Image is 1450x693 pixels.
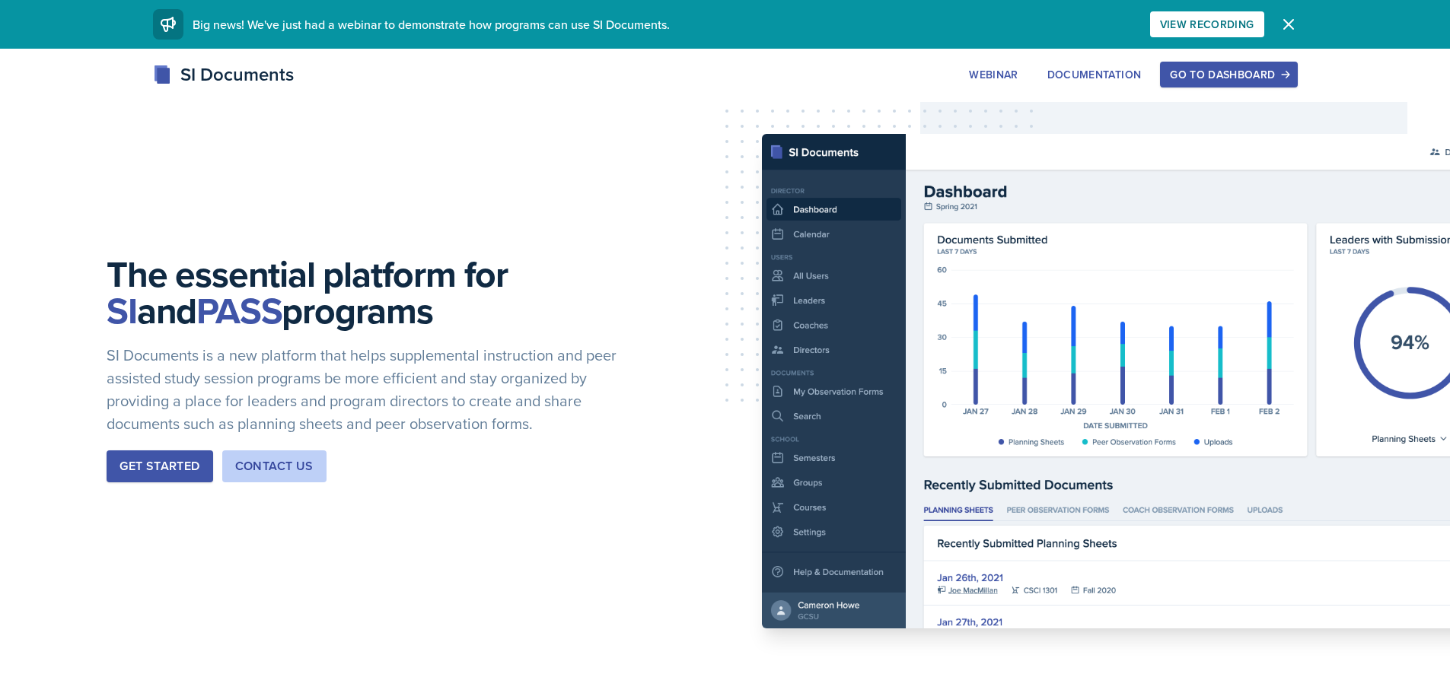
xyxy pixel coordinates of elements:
div: View Recording [1160,18,1254,30]
button: View Recording [1150,11,1264,37]
button: Webinar [959,62,1028,87]
button: Get Started [107,450,212,482]
div: Documentation [1047,68,1142,81]
div: Go to Dashboard [1170,68,1287,81]
div: Webinar [969,68,1018,81]
div: Get Started [120,457,199,475]
span: Big news! We've just had a webinar to demonstrate how programs can use SI Documents. [193,16,670,33]
div: Contact Us [235,457,314,475]
div: SI Documents [153,61,294,88]
button: Go to Dashboard [1160,62,1297,87]
button: Documentation [1037,62,1152,87]
button: Contact Us [222,450,327,482]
